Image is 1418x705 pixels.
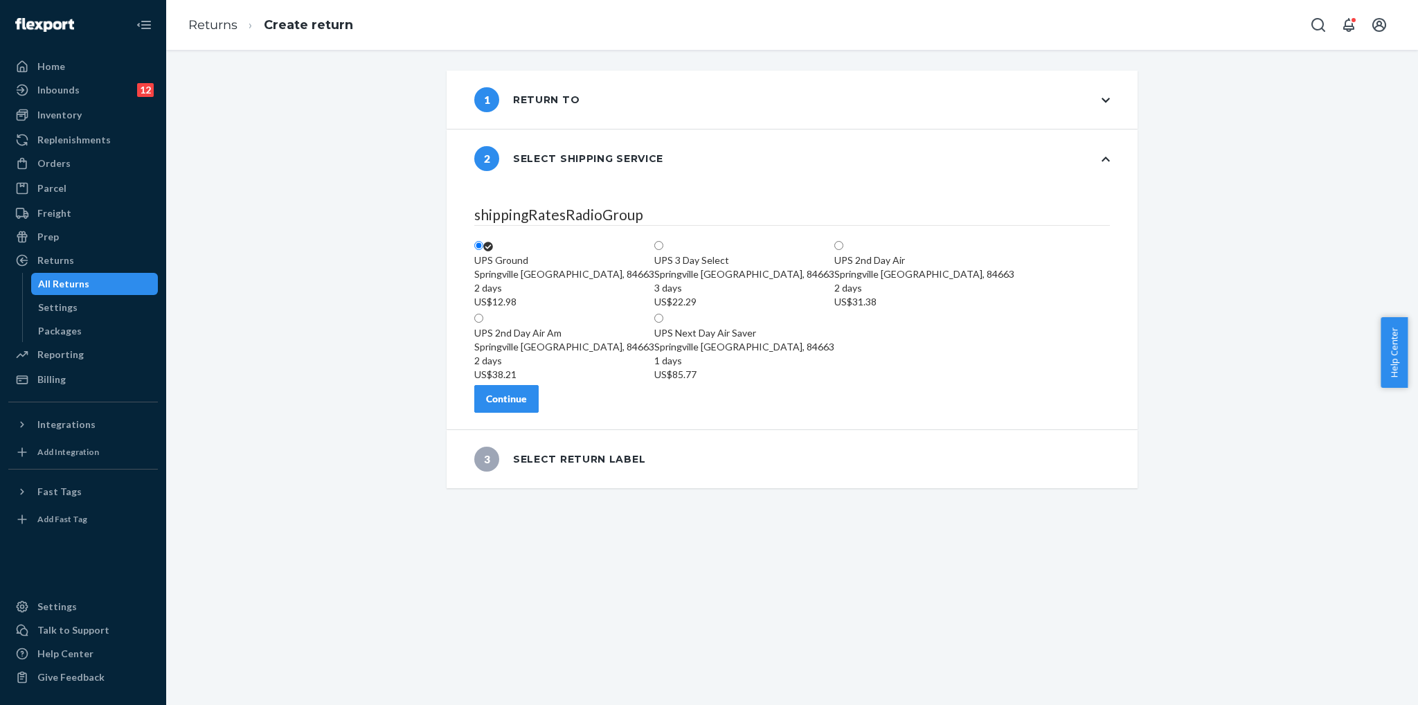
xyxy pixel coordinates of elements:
[37,108,82,122] div: Inventory
[654,253,834,267] div: UPS 3 Day Select
[834,241,843,250] input: UPS 2nd Day AirSpringville [GEOGRAPHIC_DATA], 846632 daysUS$31.38
[654,281,834,295] div: 3 days
[474,354,654,368] div: 2 days
[8,104,158,126] a: Inventory
[834,253,1014,267] div: UPS 2nd Day Air
[37,623,109,637] div: Talk to Support
[8,343,158,366] a: Reporting
[37,446,99,458] div: Add Integration
[474,87,499,112] span: 1
[37,253,74,267] div: Returns
[474,146,663,171] div: Select shipping service
[188,17,237,33] a: Returns
[474,447,645,472] div: Select return label
[834,281,1014,295] div: 2 days
[8,55,158,78] a: Home
[37,181,66,195] div: Parcel
[37,670,105,684] div: Give Feedback
[474,368,654,382] div: US$38.21
[37,157,71,170] div: Orders
[654,354,834,368] div: 1 days
[8,368,158,391] a: Billing
[8,152,158,175] a: Orders
[37,418,96,431] div: Integrations
[654,326,834,340] div: UPS Next Day Air Saver
[37,348,84,362] div: Reporting
[38,277,89,291] div: All Returns
[8,202,158,224] a: Freight
[8,413,158,436] button: Integrations
[654,368,834,382] div: US$85.77
[8,79,158,101] a: Inbounds12
[38,324,82,338] div: Packages
[474,87,580,112] div: Return to
[474,447,499,472] span: 3
[8,596,158,618] a: Settings
[264,17,353,33] a: Create return
[37,133,111,147] div: Replenishments
[654,314,663,323] input: UPS Next Day Air SaverSpringville [GEOGRAPHIC_DATA], 846631 daysUS$85.77
[474,385,539,413] button: Continue
[834,267,1014,309] div: Springville [GEOGRAPHIC_DATA], 84663
[1335,11,1363,39] button: Open notifications
[37,485,82,499] div: Fast Tags
[31,320,159,342] a: Packages
[654,267,834,309] div: Springville [GEOGRAPHIC_DATA], 84663
[474,146,499,171] span: 2
[654,295,834,309] div: US$22.29
[37,647,93,661] div: Help Center
[486,392,527,406] div: Continue
[474,267,654,309] div: Springville [GEOGRAPHIC_DATA], 84663
[177,5,364,46] ol: breadcrumbs
[474,340,654,382] div: Springville [GEOGRAPHIC_DATA], 84663
[8,481,158,503] button: Fast Tags
[8,177,158,199] a: Parcel
[8,226,158,248] a: Prep
[654,241,663,250] input: UPS 3 Day SelectSpringville [GEOGRAPHIC_DATA], 846633 daysUS$22.29
[37,373,66,386] div: Billing
[8,249,158,271] a: Returns
[37,60,65,73] div: Home
[31,273,159,295] a: All Returns
[38,301,78,314] div: Settings
[37,513,87,525] div: Add Fast Tag
[8,643,158,665] a: Help Center
[8,619,158,641] a: Talk to Support
[8,129,158,151] a: Replenishments
[37,83,80,97] div: Inbounds
[15,18,74,32] img: Flexport logo
[474,281,654,295] div: 2 days
[474,295,654,309] div: US$12.98
[130,11,158,39] button: Close Navigation
[1365,11,1393,39] button: Open account menu
[474,204,1110,226] legend: shippingRatesRadioGroup
[474,253,654,267] div: UPS Ground
[31,296,159,319] a: Settings
[1304,11,1332,39] button: Open Search Box
[137,83,154,97] div: 12
[474,314,483,323] input: UPS 2nd Day Air AmSpringville [GEOGRAPHIC_DATA], 846632 daysUS$38.21
[37,600,77,614] div: Settings
[834,295,1014,309] div: US$31.38
[37,230,59,244] div: Prep
[654,340,834,382] div: Springville [GEOGRAPHIC_DATA], 84663
[474,241,483,250] input: UPS GroundSpringville [GEOGRAPHIC_DATA], 846632 daysUS$12.98
[8,666,158,688] button: Give Feedback
[474,326,654,340] div: UPS 2nd Day Air Am
[8,508,158,530] a: Add Fast Tag
[8,441,158,463] a: Add Integration
[37,206,71,220] div: Freight
[1381,317,1408,388] button: Help Center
